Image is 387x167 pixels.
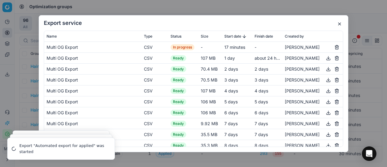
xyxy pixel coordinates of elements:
div: Multi OG Export [47,99,139,105]
span: Start date [224,34,241,38]
div: CSV [144,99,166,105]
span: 5 days [224,99,238,104]
div: Multi OG Export [47,44,139,50]
span: Size [201,34,208,38]
div: [PERSON_NAME] [285,65,340,72]
div: 70.4 MB [201,66,220,72]
div: 106 MB [201,109,220,115]
div: [PERSON_NAME] [285,76,340,83]
div: 107 MB [201,88,220,94]
div: [PERSON_NAME] [285,98,340,105]
div: [PERSON_NAME] [285,131,340,138]
span: 7 days [224,121,238,126]
div: Multi OG Export [47,88,139,94]
div: [PERSON_NAME] [285,43,340,51]
span: Ready [171,110,186,116]
div: Multi OG Export [47,109,139,115]
span: 7 days [255,121,268,126]
span: 8 days [224,142,238,148]
span: Name [47,34,57,38]
span: Type [144,34,152,38]
span: Ready [171,99,186,105]
div: [PERSON_NAME] [285,120,340,127]
span: 4 days [255,88,268,93]
div: 9.92 MB [201,120,220,126]
span: 2 days [224,66,238,71]
div: Multi OG Export [47,131,139,137]
span: 17 minutes [224,44,245,49]
div: Multi OG Export [47,120,139,126]
div: CSV [144,142,166,148]
span: 7 days [255,132,268,137]
span: Ready [171,66,186,72]
div: Multi OG Export [47,142,139,148]
span: 7 days [224,132,238,137]
span: 8 days [255,142,268,148]
div: - [201,44,220,50]
span: Ready [171,142,186,149]
div: CSV [144,120,166,126]
span: 4 days [224,88,238,93]
span: 6 days [224,110,238,115]
span: Created by [285,34,304,38]
div: [PERSON_NAME] [285,142,340,149]
div: CSV [144,88,166,94]
div: 107 MB [201,55,220,61]
div: Multi OG Export [47,55,139,61]
div: [PERSON_NAME] [285,54,340,62]
span: 3 days [224,77,238,82]
span: 6 days [255,110,268,115]
div: 70.5 MB [201,77,220,83]
span: In progress [171,44,194,50]
span: Ready [171,121,186,127]
div: CSV [144,77,166,83]
td: - [252,42,282,53]
div: Multi OG Export [47,66,139,72]
span: 3 days [255,77,268,82]
span: Ready [171,132,186,138]
div: [PERSON_NAME] [285,109,340,116]
div: 35.5 MB [201,131,220,137]
div: CSV [144,131,166,137]
span: Finish date [255,34,273,38]
span: 5 days [255,99,268,104]
span: 2 days [255,66,268,71]
div: CSV [144,55,166,61]
button: Sorted by Start date descending [241,33,247,39]
span: 1 day [224,55,235,60]
span: Ready [171,88,186,94]
div: [PERSON_NAME] [285,87,340,94]
div: CSV [144,66,166,72]
div: 35.3 MB [201,142,220,148]
span: Status [171,34,181,38]
div: CSV [144,44,166,50]
div: CSV [144,109,166,115]
span: Ready [171,55,186,61]
div: Multi OG Export [47,77,139,83]
div: 106 MB [201,99,220,105]
h2: Export service [44,20,343,26]
span: about 24 hours [255,55,285,60]
span: Ready [171,77,186,83]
